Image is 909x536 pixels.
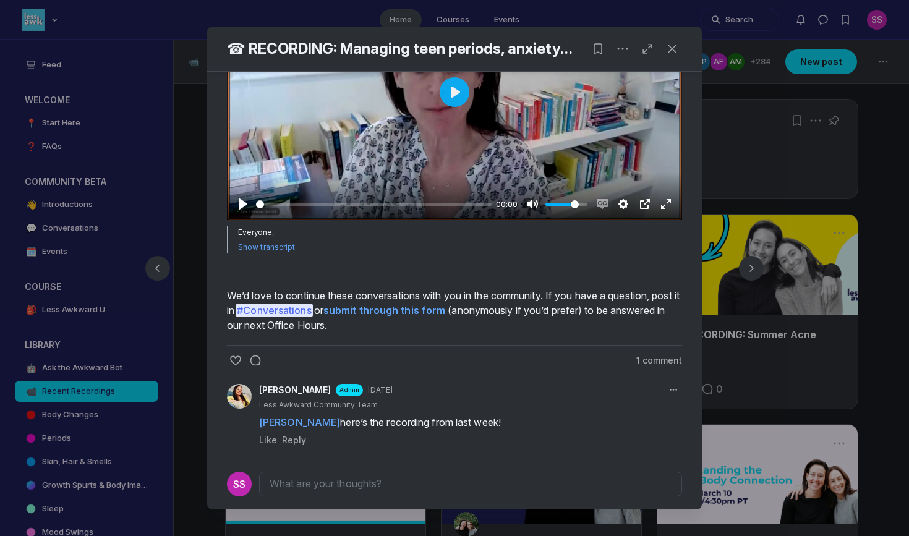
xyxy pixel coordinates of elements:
span: Admin [339,386,359,394]
span: #Conversations [236,304,312,317]
button: Close post [662,39,682,59]
button: Like [259,432,277,447]
a: [DATE] [368,385,393,395]
button: Bookmark post [588,39,608,59]
a: View user profile [259,384,331,396]
button: Show transcript [238,242,296,252]
div: SS [227,472,252,497]
button: Comment on ☎ RECORDING: Managing teen periods, anxiety, bedwetting, and screen time + more from O... [247,352,264,369]
a: View user profile [227,384,252,409]
button: Play [440,77,469,107]
button: Post actions [613,39,633,59]
h4: ☎ RECORDING: Managing teen periods, anxiety, [MEDICAL_DATA], and screen time + more from Office H... [227,39,573,59]
p: We’d love to continue these conversations with you in the community. If you have a question, post... [227,288,682,333]
p: here’s the recording from last week! [259,415,655,430]
button: Play [233,194,253,214]
button: Open post in full page [638,39,657,59]
button: Like the ☎ RECORDING: Managing teen periods, anxiety, bedwetting, and screen time + more from Off... [227,352,244,369]
span: Reply [282,435,306,445]
span: View user profile [259,416,340,428]
div: Everyone, [238,226,682,239]
input: Volume [545,198,587,210]
span: Less Awkward Community Team [259,400,378,410]
button: 1 comment [636,354,682,367]
button: Comment actions [665,381,682,399]
div: Current time [493,197,521,211]
button: Less Awkward Community Team [259,400,383,410]
a: submit through this form [323,304,445,317]
button: Reply [282,432,306,447]
span: Like [259,435,277,445]
input: Seek [256,198,492,210]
